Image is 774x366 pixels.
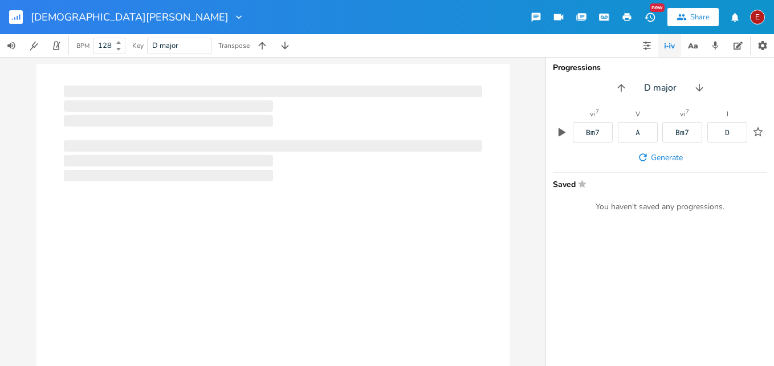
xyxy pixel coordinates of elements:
[727,111,728,117] div: I
[590,111,595,117] div: vi
[596,109,599,115] sup: 7
[132,42,144,49] div: Key
[553,180,760,188] span: Saved
[690,12,710,22] div: Share
[31,12,229,22] span: [DEMOGRAPHIC_DATA][PERSON_NAME]
[152,40,178,51] span: D major
[636,111,640,117] div: V
[553,64,767,72] div: Progressions
[675,129,689,136] div: Bm7
[644,82,677,95] span: D major
[680,111,685,117] div: vi
[636,129,640,136] div: A
[651,152,683,163] span: Generate
[650,3,665,12] div: New
[76,43,89,49] div: BPM
[725,129,730,136] div: D
[667,8,719,26] button: Share
[750,10,765,25] div: ECMcCready
[218,42,250,49] div: Transpose
[638,7,661,27] button: New
[633,147,687,168] button: Generate
[686,109,689,115] sup: 7
[750,4,765,30] button: E
[553,202,767,212] div: You haven't saved any progressions.
[586,129,600,136] div: Bm7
